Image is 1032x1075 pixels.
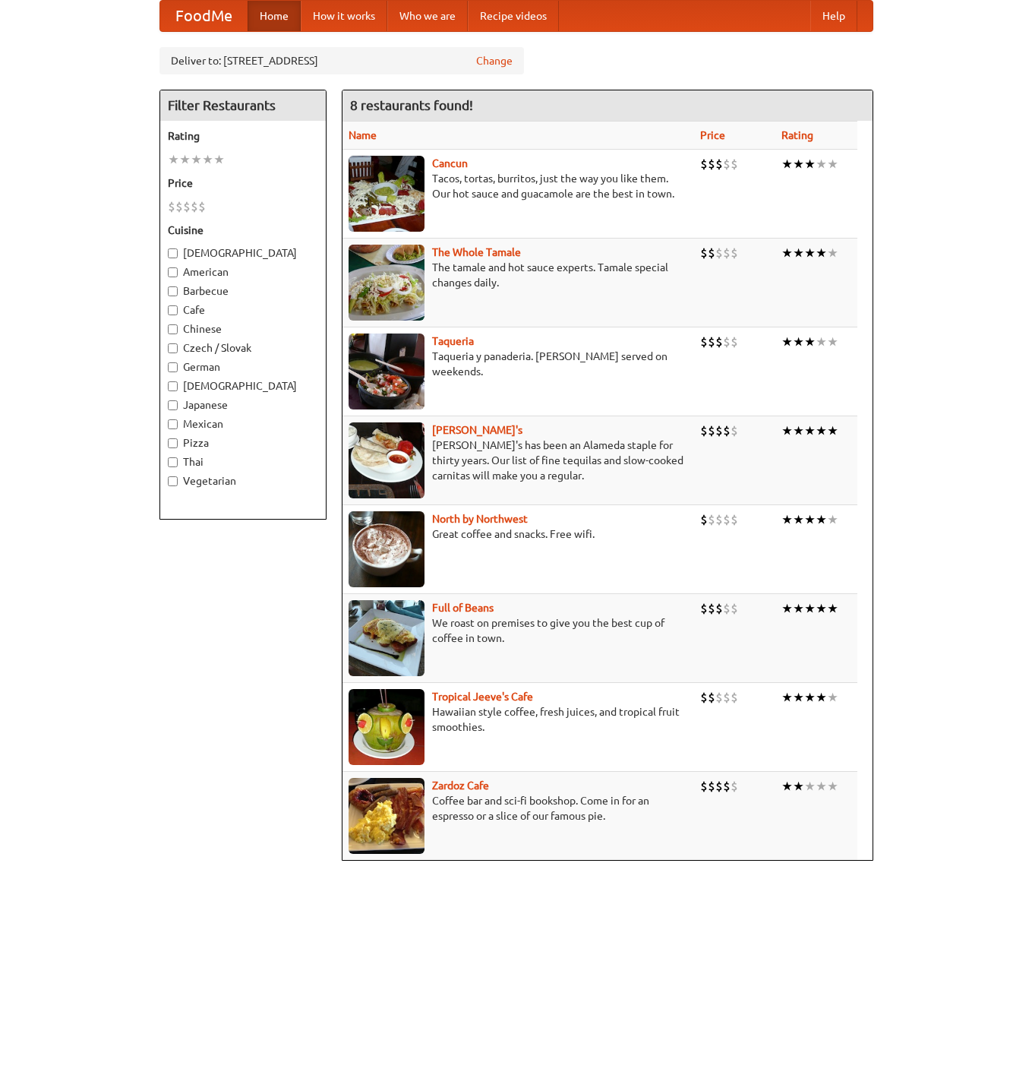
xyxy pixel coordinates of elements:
[175,198,183,215] li: $
[723,334,731,350] li: $
[248,1,301,31] a: Home
[700,129,725,141] a: Price
[804,334,816,350] li: ★
[827,778,838,795] li: ★
[432,424,522,436] a: [PERSON_NAME]'s
[349,245,424,321] img: wholetamale.jpg
[723,511,731,528] li: $
[731,511,738,528] li: $
[168,223,318,238] h5: Cuisine
[349,334,424,409] img: taqueria.jpg
[708,334,715,350] li: $
[191,198,198,215] li: $
[781,689,793,706] li: ★
[827,245,838,261] li: ★
[349,615,688,646] p: We roast on premises to give you the best cup of coffee in town.
[301,1,387,31] a: How it works
[700,156,708,172] li: $
[715,245,723,261] li: $
[804,778,816,795] li: ★
[731,689,738,706] li: $
[198,198,206,215] li: $
[432,779,489,792] a: Zardoz Cafe
[168,457,178,467] input: Thai
[700,422,708,439] li: $
[191,151,202,168] li: ★
[432,335,474,347] b: Taqueria
[781,778,793,795] li: ★
[700,778,708,795] li: $
[781,334,793,350] li: ★
[432,602,494,614] a: Full of Beans
[810,1,857,31] a: Help
[715,422,723,439] li: $
[781,129,813,141] a: Rating
[160,1,248,31] a: FoodMe
[387,1,468,31] a: Who we are
[476,53,513,68] a: Change
[432,157,468,169] b: Cancun
[168,416,318,432] label: Mexican
[731,422,738,439] li: $
[708,511,715,528] li: $
[168,397,318,413] label: Japanese
[432,513,528,525] b: North by Northwest
[168,381,178,391] input: [DEMOGRAPHIC_DATA]
[168,175,318,191] h5: Price
[793,600,804,617] li: ★
[349,260,688,290] p: The tamale and hot sauce experts. Tamale special changes daily.
[168,151,179,168] li: ★
[349,438,688,483] p: [PERSON_NAME]'s has been an Alameda staple for thirty years. Our list of fine tequilas and slow-c...
[731,334,738,350] li: $
[168,264,318,280] label: American
[168,473,318,488] label: Vegetarian
[781,600,793,617] li: ★
[781,422,793,439] li: ★
[168,378,318,394] label: [DEMOGRAPHIC_DATA]
[793,334,804,350] li: ★
[168,400,178,410] input: Japanese
[700,689,708,706] li: $
[793,778,804,795] li: ★
[827,334,838,350] li: ★
[168,476,178,486] input: Vegetarian
[827,156,838,172] li: ★
[168,305,178,315] input: Cafe
[731,156,738,172] li: $
[350,98,473,112] ng-pluralize: 8 restaurants found!
[793,245,804,261] li: ★
[432,246,521,258] a: The Whole Tamale
[168,324,178,334] input: Chinese
[349,349,688,379] p: Taqueria y panaderia. [PERSON_NAME] served on weekends.
[827,600,838,617] li: ★
[159,47,524,74] div: Deliver to: [STREET_ADDRESS]
[708,600,715,617] li: $
[723,422,731,439] li: $
[793,422,804,439] li: ★
[349,600,424,676] img: beans.jpg
[708,689,715,706] li: $
[816,334,827,350] li: ★
[781,156,793,172] li: ★
[168,435,318,451] label: Pizza
[700,334,708,350] li: $
[827,511,838,528] li: ★
[168,198,175,215] li: $
[708,778,715,795] li: $
[349,793,688,824] p: Coffee bar and sci-fi bookshop. Come in for an espresso or a slice of our famous pie.
[816,778,827,795] li: ★
[432,691,533,703] a: Tropical Jeeve's Cafe
[804,600,816,617] li: ★
[827,689,838,706] li: ★
[202,151,213,168] li: ★
[715,689,723,706] li: $
[168,438,178,448] input: Pizza
[349,778,424,854] img: zardoz.jpg
[723,245,731,261] li: $
[715,334,723,350] li: $
[804,156,816,172] li: ★
[168,245,318,261] label: [DEMOGRAPHIC_DATA]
